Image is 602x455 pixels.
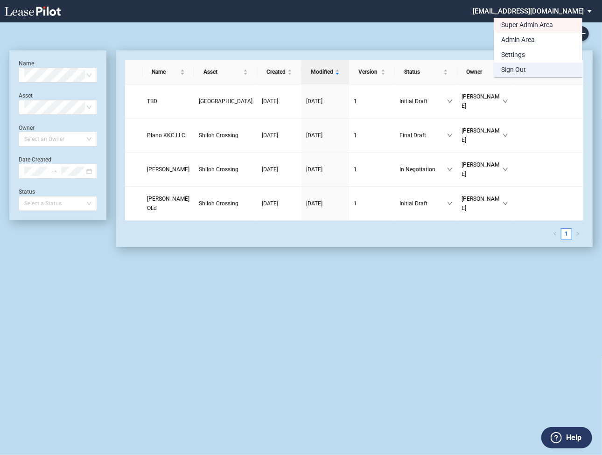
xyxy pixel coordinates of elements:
[566,432,581,444] label: Help
[501,35,535,45] div: Admin Area
[541,427,592,448] button: Help
[501,21,553,30] div: Super Admin Area
[501,50,525,60] div: Settings
[501,65,526,75] div: Sign Out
